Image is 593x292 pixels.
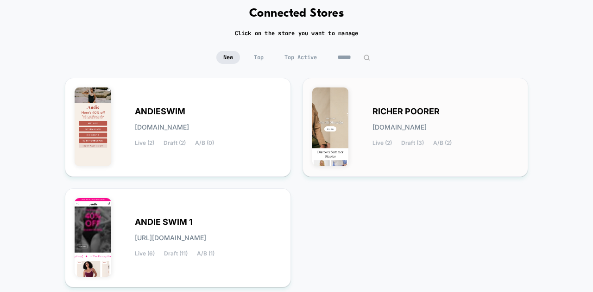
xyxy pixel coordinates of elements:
span: New [216,51,240,64]
span: Top [247,51,271,64]
span: A/B (0) [195,140,214,146]
img: ANDIE_SWIM_1 [75,198,111,277]
span: Draft (2) [164,140,186,146]
h2: Click on the store you want to manage [235,30,359,37]
img: RICHER_POORER [312,87,349,166]
span: A/B (2) [433,140,452,146]
span: [DOMAIN_NAME] [135,124,189,130]
img: ANDIESWIM [75,87,111,166]
span: Top Active [278,51,324,64]
span: Draft (11) [164,250,188,257]
span: RICHER POORER [372,108,440,115]
span: [URL][DOMAIN_NAME] [135,235,206,241]
span: [DOMAIN_NAME] [372,124,427,130]
span: Draft (3) [401,140,424,146]
img: edit [363,54,370,61]
span: ANDIE SWIM 1 [135,219,193,225]
span: ANDIESWIM [135,108,185,115]
h1: Connected Stores [249,7,344,20]
span: A/B (1) [197,250,214,257]
span: Live (6) [135,250,155,257]
span: Live (2) [135,140,154,146]
span: Live (2) [372,140,392,146]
